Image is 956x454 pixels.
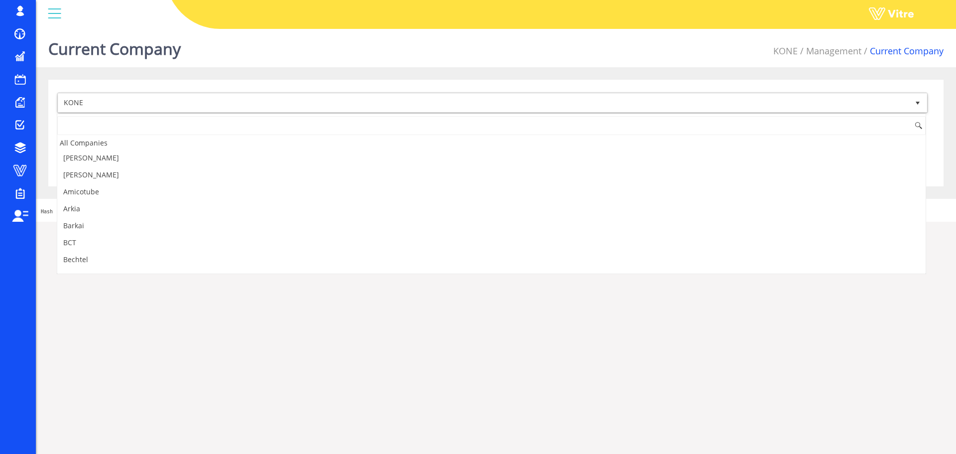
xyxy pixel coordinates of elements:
[57,268,926,285] li: BOI
[41,209,230,214] span: Hash 'fd46216' Date '[DATE] 15:20:00 +0000' Branch 'Production'
[909,94,927,112] span: select
[57,136,926,150] div: All Companies
[57,234,926,251] li: BCT
[861,45,944,58] li: Current Company
[57,217,926,234] li: Barkai
[57,200,926,217] li: Arkia
[57,183,926,200] li: Amicotube
[48,25,181,67] h1: Current Company
[58,94,909,112] span: KONE
[773,45,798,57] a: KONE
[57,166,926,183] li: [PERSON_NAME]
[798,45,861,58] li: Management
[57,150,926,166] li: [PERSON_NAME]
[57,251,926,268] li: Bechtel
